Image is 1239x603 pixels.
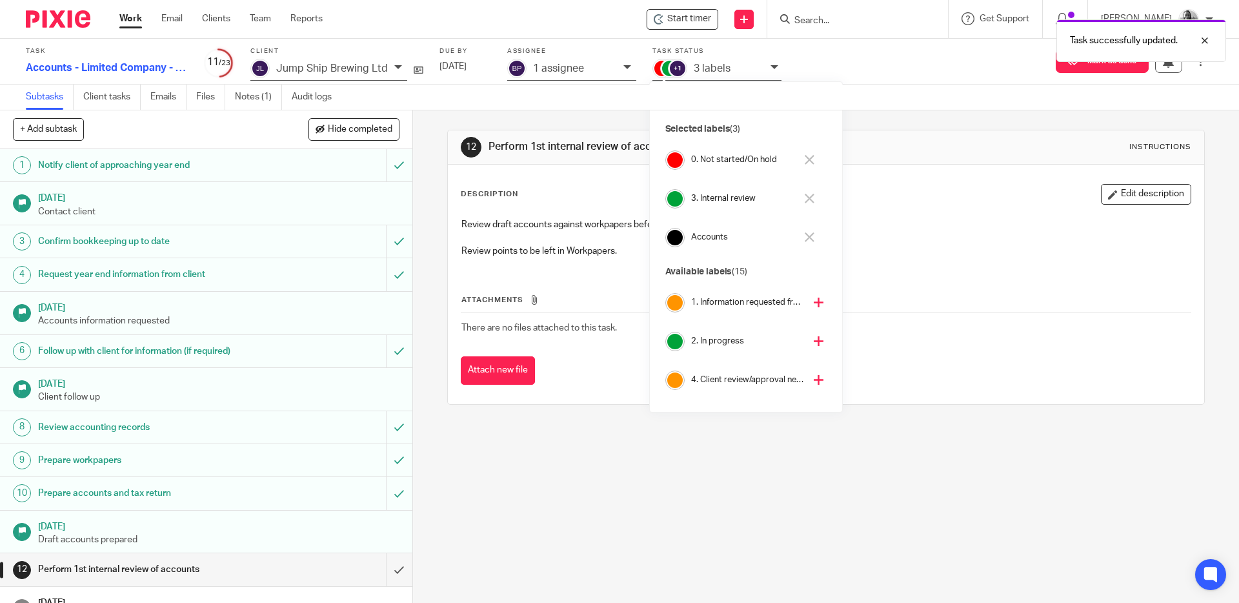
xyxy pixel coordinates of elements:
a: Files [196,85,225,110]
span: (15) [732,267,747,276]
div: 9 [13,451,31,469]
span: Hide completed [328,125,392,135]
button: + Add subtask [13,118,84,140]
small: /23 [219,59,230,66]
a: Email [161,12,183,25]
h1: Review accounting records [38,418,261,437]
p: Client follow up [38,391,399,404]
span: (3) [730,125,740,134]
div: 12 [13,561,31,579]
a: Team [250,12,271,25]
a: Client tasks [83,85,141,110]
h1: Confirm bookkeeping up to date [38,232,261,251]
label: Client [250,47,423,56]
h4: 1. Information requested from client [691,296,805,309]
h1: [DATE] [38,189,399,205]
a: Work [119,12,142,25]
span: There are no files attached to this task. [461,323,617,332]
p: Accounts information requested [38,314,399,327]
h4: Accounts [691,231,796,243]
p: Draft accounts prepared [38,533,399,546]
a: Reports [290,12,323,25]
a: Notes (1) [235,85,282,110]
span: Attachments [461,296,523,303]
a: Clients [202,12,230,25]
span: [DATE] [439,62,467,71]
p: 3 labels [694,63,730,74]
label: Assignee [507,47,636,56]
h1: Perform 1st internal review of accounts [489,140,854,154]
h1: Prepare accounts and tax return [38,484,261,503]
h1: [DATE] [38,374,399,391]
h1: [DATE] [38,298,399,314]
div: 10 [13,484,31,502]
button: Attach new file [461,356,535,385]
h1: Prepare workpapers [38,451,261,470]
p: Review points to be left in Workpapers. [461,245,1190,258]
div: 11 [203,55,234,70]
a: Audit logs [292,85,341,110]
p: Description [461,189,518,199]
img: svg%3E [507,59,527,78]
div: 8 [13,418,31,436]
button: Edit description [1101,184,1191,205]
p: 1 assignee [533,63,584,74]
h4: 4. Client review/approval needed [691,374,805,386]
div: Jump Ship Brewing Ltd - Accounts - Limited Company - 2024 [647,9,718,30]
p: Contact client [38,205,399,218]
h4: 3. Internal review [691,192,796,205]
img: IMG_9585.jpg [1178,9,1199,30]
a: Subtasks [26,85,74,110]
p: Task successfully updated. [1070,34,1178,47]
p: Selected labels [665,123,827,136]
div: 3 [13,232,31,250]
h1: Notify client of approaching year end [38,156,261,175]
label: Due by [439,47,491,56]
p: Jump Ship Brewing Ltd [276,63,388,74]
div: +1 [670,61,685,76]
h1: [DATE] [38,517,399,533]
p: Review draft accounts against workpapers before sending to client for comments [461,218,1190,231]
label: Task [26,47,187,56]
div: 6 [13,342,31,360]
img: svg%3E [250,59,270,78]
h1: Follow up with client for information (if required) [38,342,261,361]
div: 1 [13,156,31,174]
div: 4 [13,266,31,284]
h1: Request year end information from client [38,265,261,284]
p: Available labels [665,265,827,279]
img: Pixie [26,10,90,28]
button: Hide completed [308,118,399,140]
div: 12 [461,137,481,158]
h1: Perform 1st internal review of accounts [38,560,261,579]
div: Instructions [1129,142,1191,152]
h4: 2. In progress [691,335,805,347]
h4: 0. Not started/On hold [691,154,796,166]
a: Emails [150,85,186,110]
